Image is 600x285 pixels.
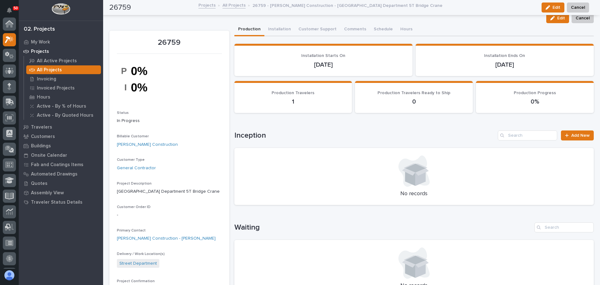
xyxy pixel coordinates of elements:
a: My Work [19,37,103,47]
input: Search [498,130,557,140]
p: My Work [31,39,50,45]
span: Project Confirmation [117,279,155,283]
span: Production Travelers [272,91,314,95]
a: [PERSON_NAME] Construction [117,141,178,148]
a: Add New [561,130,594,140]
a: Travelers [19,122,103,132]
button: users-avatar [3,269,16,282]
span: Installation Ends On [484,53,525,58]
span: Production Travelers Ready to Ship [377,91,450,95]
button: Comments [340,23,370,36]
p: Hours [37,94,50,100]
a: All Active Projects [24,56,103,65]
p: In Progress [117,118,222,124]
span: Project Description [117,182,152,186]
span: Customer Order ID [117,205,151,209]
a: All Projects [24,65,103,74]
p: Customers [31,134,55,140]
span: Delivery / Work Location(s) [117,252,165,256]
p: Active - By Quoted Hours [37,113,93,118]
p: Buildings [31,143,51,149]
p: 50 [14,6,18,10]
p: Active - By % of Hours [37,104,86,109]
p: [GEOGRAPHIC_DATA] Department 5T Bridge Crane [117,188,222,195]
span: Installation Starts On [301,53,345,58]
a: All Projects [222,1,246,8]
p: No records [242,191,587,197]
p: Quotes [31,181,47,186]
p: All Projects [37,67,62,73]
p: [DATE] [242,61,405,69]
p: 26759 - [PERSON_NAME] Construction - [GEOGRAPHIC_DATA] Department 5T Bridge Crane [252,2,442,8]
p: Traveler Status Details [31,200,82,205]
p: Fab and Coatings Items [31,162,83,168]
button: Hours [397,23,416,36]
p: Onsite Calendar [31,153,67,158]
span: Edit [557,15,565,21]
a: Invoiced Projects [24,84,103,92]
a: General Contractor [117,165,156,171]
button: Edit [546,13,569,23]
a: [PERSON_NAME] Construction - [PERSON_NAME] [117,235,216,242]
a: Assembly View [19,188,103,197]
p: Assembly View [31,190,64,196]
a: Projects [198,1,216,8]
p: Automated Drawings [31,171,77,177]
p: 26759 [117,38,222,47]
span: Customer Type [117,158,145,162]
p: [DATE] [423,61,586,69]
a: Fab and Coatings Items [19,160,103,169]
a: Hours [24,93,103,101]
a: Buildings [19,141,103,150]
p: 0% [483,98,586,105]
a: Active - By Quoted Hours [24,111,103,120]
span: Production Progress [514,91,556,95]
a: Invoicing [24,74,103,83]
div: Notifications50 [8,8,16,18]
span: Billable Customer [117,135,149,138]
p: All Active Projects [37,58,77,64]
a: Customers [19,132,103,141]
p: 1 [242,98,345,105]
span: Primary Contact [117,229,146,232]
p: Projects [31,49,49,54]
button: Customer Support [295,23,340,36]
span: Status [117,111,129,115]
p: Travelers [31,125,52,130]
a: Active - By % of Hours [24,102,103,110]
img: Workspace Logo [52,3,70,15]
div: 02. Projects [24,26,55,33]
button: Installation [264,23,295,36]
a: Street Department [119,260,157,267]
button: Notifications [3,4,16,17]
p: - [117,212,222,218]
button: Cancel [572,13,594,23]
p: Invoicing [37,76,56,82]
p: 0 [362,98,465,105]
h1: Inception [234,131,495,140]
img: WVCm8x5tDhzX-UGcZKIxtqYbK_X5Woe5vFdFq4m1g8Q [117,58,164,101]
button: Schedule [370,23,397,36]
button: Production [234,23,264,36]
h1: Waiting [234,223,532,232]
p: Invoiced Projects [37,85,75,91]
a: Projects [19,47,103,56]
a: Onsite Calendar [19,150,103,160]
a: Traveler Status Details [19,197,103,207]
input: Search [534,222,594,232]
a: Automated Drawings [19,169,103,179]
span: Add New [571,133,590,138]
span: Cancel [576,14,590,22]
a: Quotes [19,179,103,188]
